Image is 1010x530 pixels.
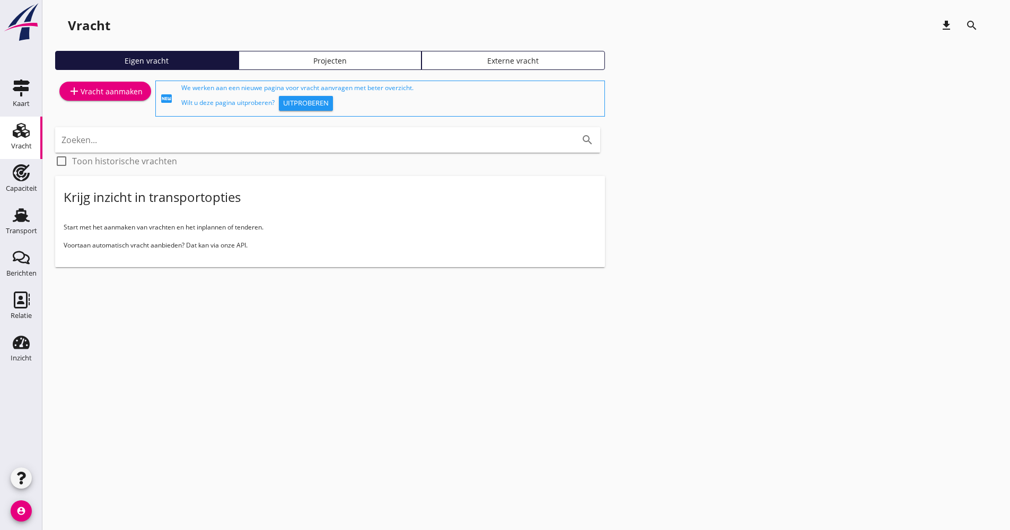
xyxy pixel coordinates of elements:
a: Externe vracht [421,51,605,70]
a: Vracht aanmaken [59,82,151,101]
i: add [68,85,81,98]
div: Relatie [11,312,32,319]
i: download [940,19,953,32]
div: Capaciteit [6,185,37,192]
div: Transport [6,227,37,234]
i: search [581,134,594,146]
div: Vracht [11,143,32,149]
img: logo-small.a267ee39.svg [2,3,40,42]
i: fiber_new [160,92,173,105]
i: search [965,19,978,32]
div: Vracht [68,17,110,34]
label: Toon historische vrachten [72,156,177,166]
div: Krijg inzicht in transportopties [64,189,241,206]
a: Projecten [239,51,422,70]
div: We werken aan een nieuwe pagina voor vracht aanvragen met beter overzicht. Wilt u deze pagina uit... [181,83,600,114]
i: account_circle [11,500,32,522]
div: Eigen vracht [60,55,234,66]
div: Vracht aanmaken [68,85,143,98]
div: Berichten [6,270,37,277]
p: Start met het aanmaken van vrachten en het inplannen of tenderen. [64,223,596,232]
div: Uitproberen [283,98,329,109]
div: Kaart [13,100,30,107]
div: Projecten [243,55,417,66]
input: Zoeken... [62,131,564,148]
button: Uitproberen [279,96,333,111]
div: Externe vracht [426,55,600,66]
p: Voortaan automatisch vracht aanbieden? Dat kan via onze API. [64,241,596,250]
div: Inzicht [11,355,32,361]
a: Eigen vracht [55,51,239,70]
